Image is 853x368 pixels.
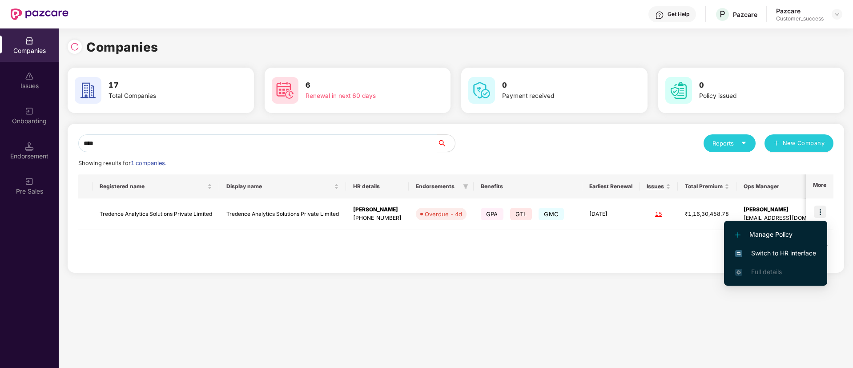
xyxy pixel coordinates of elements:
[751,268,782,275] span: Full details
[461,181,470,192] span: filter
[25,177,34,186] img: svg+xml;base64,PHN2ZyB3aWR0aD0iMjAiIGhlaWdodD0iMjAiIHZpZXdCb3g9IjAgMCAyMCAyMCIgZmlsbD0ibm9uZSIgeG...
[219,174,346,198] th: Display name
[814,206,826,218] img: icon
[463,184,468,189] span: filter
[776,7,824,15] div: Pazcare
[720,9,725,20] span: P
[131,160,166,166] span: 1 companies.
[764,134,833,152] button: plusNew Company
[685,183,723,190] span: Total Premium
[744,183,829,190] span: Ops Manager
[481,208,503,220] span: GPA
[712,139,747,148] div: Reports
[109,80,221,91] h3: 17
[502,80,614,91] h3: 0
[25,107,34,116] img: svg+xml;base64,PHN2ZyB3aWR0aD0iMjAiIGhlaWdodD0iMjAiIHZpZXdCb3g9IjAgMCAyMCAyMCIgZmlsbD0ibm9uZSIgeG...
[833,11,841,18] img: svg+xml;base64,PHN2ZyBpZD0iRHJvcGRvd24tMzJ4MzIiIHhtbG5zPSJodHRwOi8vd3d3LnczLm9yZy8yMDAwL3N2ZyIgd2...
[86,37,158,57] h1: Companies
[93,174,219,198] th: Registered name
[668,11,689,18] div: Get Help
[655,11,664,20] img: svg+xml;base64,PHN2ZyBpZD0iSGVscC0zMngzMiIgeG1sbnM9Imh0dHA6Ly93d3cudzMub3JnLzIwMDAvc3ZnIiB3aWR0aD...
[502,91,614,101] div: Payment received
[306,91,418,101] div: Renewal in next 60 days
[741,140,747,146] span: caret-down
[744,206,836,214] div: [PERSON_NAME]
[582,198,640,230] td: [DATE]
[25,36,34,45] img: svg+xml;base64,PHN2ZyBpZD0iQ29tcGFuaWVzIiB4bWxucz0iaHR0cDovL3d3dy53My5vcmcvMjAwMC9zdmciIHdpZHRoPS...
[353,206,402,214] div: [PERSON_NAME]
[640,174,678,198] th: Issues
[109,91,221,101] div: Total Companies
[219,198,346,230] td: Tredence Analytics Solutions Private Limited
[733,10,757,19] div: Pazcare
[735,248,816,258] span: Switch to HR interface
[699,80,811,91] h3: 0
[806,174,833,198] th: More
[783,139,825,148] span: New Company
[773,140,779,147] span: plus
[678,174,736,198] th: Total Premium
[100,183,205,190] span: Registered name
[11,8,68,20] img: New Pazcare Logo
[699,91,811,101] div: Policy issued
[735,230,816,239] span: Manage Policy
[346,174,409,198] th: HR details
[70,42,79,51] img: svg+xml;base64,PHN2ZyBpZD0iUmVsb2FkLTMyeDMyIiB4bWxucz0iaHR0cDovL3d3dy53My5vcmcvMjAwMC9zdmciIHdpZH...
[647,183,664,190] span: Issues
[510,208,532,220] span: GTL
[353,214,402,222] div: [PHONE_NUMBER]
[582,174,640,198] th: Earliest Renewal
[306,80,418,91] h3: 6
[25,72,34,81] img: svg+xml;base64,PHN2ZyBpZD0iSXNzdWVzX2Rpc2FibGVkIiB4bWxucz0iaHR0cDovL3d3dy53My5vcmcvMjAwMC9zdmciIH...
[25,142,34,151] img: svg+xml;base64,PHN2ZyB3aWR0aD0iMTQuNSIgaGVpZ2h0PSIxNC41IiB2aWV3Qm94PSIwIDAgMTYgMTYiIGZpbGw9Im5vbm...
[539,208,564,220] span: GMC
[474,174,582,198] th: Benefits
[437,134,455,152] button: search
[272,77,298,104] img: svg+xml;base64,PHN2ZyB4bWxucz0iaHR0cDovL3d3dy53My5vcmcvMjAwMC9zdmciIHdpZHRoPSI2MCIgaGVpZ2h0PSI2MC...
[78,160,166,166] span: Showing results for
[75,77,101,104] img: svg+xml;base64,PHN2ZyB4bWxucz0iaHR0cDovL3d3dy53My5vcmcvMjAwMC9zdmciIHdpZHRoPSI2MCIgaGVpZ2h0PSI2MC...
[685,210,729,218] div: ₹1,16,30,458.78
[647,210,671,218] div: 15
[93,198,219,230] td: Tredence Analytics Solutions Private Limited
[776,15,824,22] div: Customer_success
[416,183,459,190] span: Endorsements
[468,77,495,104] img: svg+xml;base64,PHN2ZyB4bWxucz0iaHR0cDovL3d3dy53My5vcmcvMjAwMC9zdmciIHdpZHRoPSI2MCIgaGVpZ2h0PSI2MC...
[735,269,742,276] img: svg+xml;base64,PHN2ZyB4bWxucz0iaHR0cDovL3d3dy53My5vcmcvMjAwMC9zdmciIHdpZHRoPSIxNi4zNjMiIGhlaWdodD...
[226,183,332,190] span: Display name
[665,77,692,104] img: svg+xml;base64,PHN2ZyB4bWxucz0iaHR0cDovL3d3dy53My5vcmcvMjAwMC9zdmciIHdpZHRoPSI2MCIgaGVpZ2h0PSI2MC...
[437,140,455,147] span: search
[735,232,740,238] img: svg+xml;base64,PHN2ZyB4bWxucz0iaHR0cDovL3d3dy53My5vcmcvMjAwMC9zdmciIHdpZHRoPSIxMi4yMDEiIGhlaWdodD...
[735,250,742,257] img: svg+xml;base64,PHN2ZyB4bWxucz0iaHR0cDovL3d3dy53My5vcmcvMjAwMC9zdmciIHdpZHRoPSIxNiIgaGVpZ2h0PSIxNi...
[425,210,462,218] div: Overdue - 4d
[744,214,836,222] div: [EMAIL_ADDRESS][DOMAIN_NAME]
